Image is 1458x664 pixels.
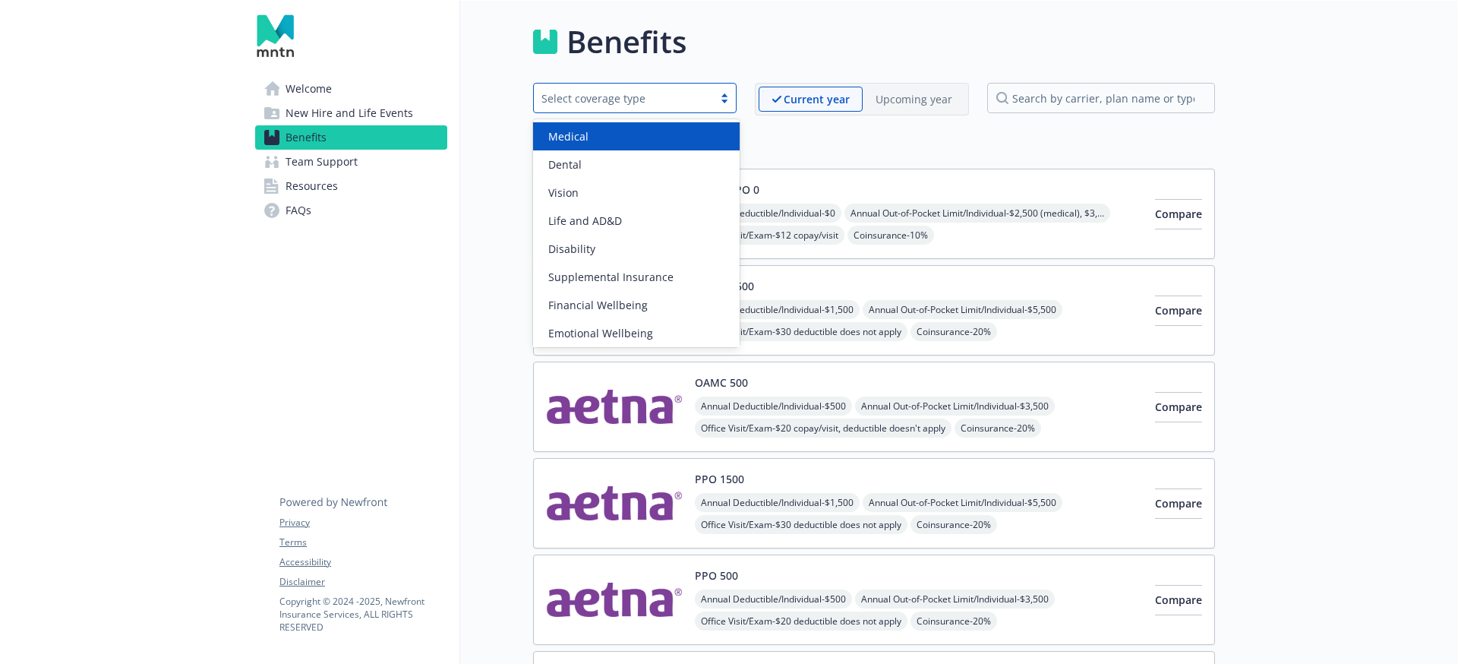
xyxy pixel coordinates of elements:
[279,555,447,569] a: Accessibility
[784,91,850,107] p: Current year
[533,134,1215,157] h2: Medical
[1155,303,1202,318] span: Compare
[1155,392,1202,422] button: Compare
[910,322,997,341] span: Coinsurance - 20%
[286,150,358,174] span: Team Support
[863,493,1062,512] span: Annual Out-of-Pocket Limit/Individual - $5,500
[1155,489,1202,519] button: Compare
[863,300,1062,319] span: Annual Out-of-Pocket Limit/Individual - $5,500
[279,516,447,530] a: Privacy
[255,77,447,101] a: Welcome
[844,204,1110,223] span: Annual Out-of-Pocket Limit/Individual - $2,500 (medical), $3,600 (prescription)
[1155,593,1202,607] span: Compare
[541,90,705,106] div: Select coverage type
[548,128,589,144] span: Medical
[695,612,907,631] span: Office Visit/Exam - $20 deductible does not apply
[847,226,934,245] span: Coinsurance - 10%
[255,125,447,150] a: Benefits
[1155,296,1202,326] button: Compare
[1155,207,1202,221] span: Compare
[695,515,907,534] span: Office Visit/Exam - $30 deductible does not apply
[695,226,844,245] span: Office Visit/Exam - $12 copay/visit
[546,568,683,632] img: Aetna Inc carrier logo
[279,536,447,549] a: Terms
[695,471,744,487] button: PPO 1500
[987,83,1215,113] input: search by carrier, plan name or type
[279,595,447,634] p: Copyright © 2024 - 2025 , Newfront Insurance Services, ALL RIGHTS RESERVED
[546,375,683,439] img: Aetna Inc carrier logo
[855,397,1055,416] span: Annual Out-of-Pocket Limit/Individual - $3,500
[695,590,852,609] span: Annual Deductible/Individual - $500
[255,174,447,198] a: Resources
[1155,400,1202,414] span: Compare
[955,419,1041,438] span: Coinsurance - 20%
[910,515,997,534] span: Coinsurance - 20%
[695,204,841,223] span: Annual Deductible/Individual - $0
[548,325,653,341] span: Emotional Wellbeing
[548,241,595,257] span: Disability
[286,101,413,125] span: New Hire and Life Events
[255,101,447,125] a: New Hire and Life Events
[286,174,338,198] span: Resources
[548,157,582,172] span: Dental
[855,590,1055,609] span: Annual Out-of-Pocket Limit/Individual - $3,500
[695,322,907,341] span: Office Visit/Exam - $30 deductible does not apply
[1155,585,1202,615] button: Compare
[548,213,622,229] span: Life and AD&D
[1155,199,1202,229] button: Compare
[255,150,447,174] a: Team Support
[546,471,683,536] img: Aetna Inc carrier logo
[695,300,860,319] span: Annual Deductible/Individual - $1,500
[286,77,332,101] span: Welcome
[255,198,447,223] a: FAQs
[695,375,748,390] button: OAMC 500
[910,612,997,631] span: Coinsurance - 20%
[1155,496,1202,511] span: Compare
[695,419,951,438] span: Office Visit/Exam - $20 copay/visit, deductible doesn't apply
[695,397,852,416] span: Annual Deductible/Individual - $500
[279,575,447,589] a: Disclaimer
[286,198,311,223] span: FAQs
[695,568,738,583] button: PPO 500
[695,493,860,512] span: Annual Deductible/Individual - $1,500
[876,91,952,107] p: Upcoming year
[548,185,579,201] span: Vision
[566,19,686,65] h1: Benefits
[548,269,674,285] span: Supplemental Insurance
[286,125,327,150] span: Benefits
[548,297,648,313] span: Financial Wellbeing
